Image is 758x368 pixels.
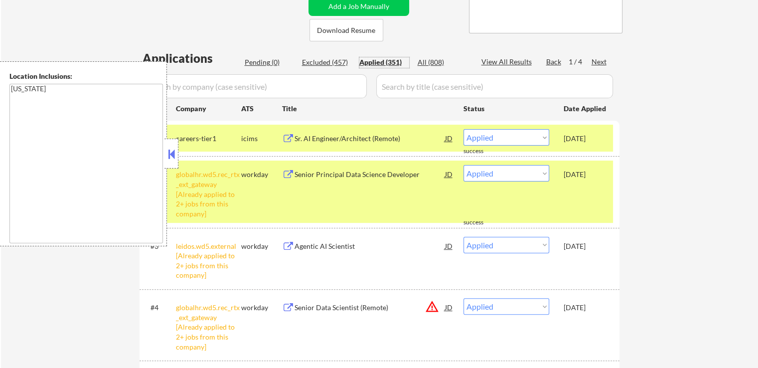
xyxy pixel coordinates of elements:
div: JD [444,129,454,147]
div: Next [592,57,607,67]
button: warning_amber [425,300,439,314]
div: Company [176,104,241,114]
div: Senior Data Scientist (Remote) [295,303,445,313]
input: Search by company (case sensitive) [143,74,367,98]
div: globalhr.wd5.rec_rtx_ext_gateway [Already applied to 2+ jobs from this company] [176,170,241,218]
div: Sr. AI Engineer/Architect (Remote) [295,134,445,144]
button: Download Resume [309,19,383,41]
div: 1 / 4 [569,57,592,67]
div: ATS [241,104,282,114]
div: Agentic AI Scientist [295,241,445,251]
div: JD [444,165,454,183]
div: Back [546,57,562,67]
input: Search by title (case sensitive) [376,74,613,98]
div: leidos.wd5.external [Already applied to 2+ jobs from this company] [176,241,241,280]
div: View All Results [481,57,535,67]
div: careers-tier1 [176,134,241,144]
div: workday [241,170,282,180]
div: Applications [143,52,241,64]
div: workday [241,241,282,251]
div: globalhr.wd5.rec_rtx_ext_gateway [Already applied to 2+ jobs from this company] [176,303,241,352]
div: All (808) [418,57,467,67]
div: JD [444,298,454,316]
div: JD [444,237,454,255]
div: Status [463,99,549,117]
div: [DATE] [564,134,607,144]
div: [DATE] [564,241,607,251]
div: success [463,218,503,227]
div: [DATE] [564,303,607,313]
div: Location Inclusions: [9,71,163,81]
div: Excluded (457) [302,57,352,67]
div: icims [241,134,282,144]
div: Date Applied [564,104,607,114]
div: [DATE] [564,170,607,180]
div: #4 [151,303,168,313]
div: Pending (0) [245,57,295,67]
div: Applied (351) [359,57,409,67]
div: workday [241,303,282,313]
div: success [463,147,503,156]
div: Senior Principal Data Science Developer [295,170,445,180]
div: Title [282,104,454,114]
